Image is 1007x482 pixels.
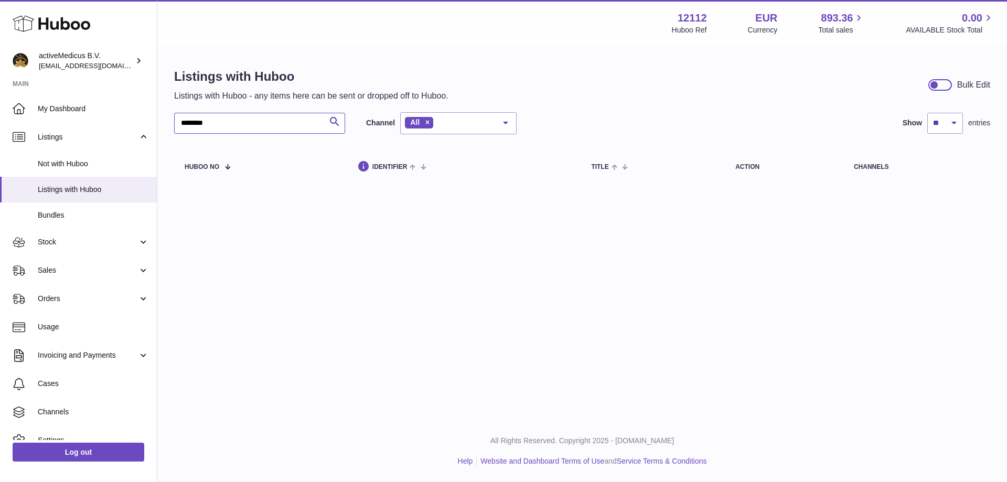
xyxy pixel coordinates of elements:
[174,90,448,102] p: Listings with Huboo - any items here can be sent or dropped off to Huboo.
[38,185,149,195] span: Listings with Huboo
[38,104,149,114] span: My Dashboard
[672,25,707,35] div: Huboo Ref
[617,457,707,465] a: Service Terms & Conditions
[38,132,138,142] span: Listings
[38,294,138,304] span: Orders
[748,25,778,35] div: Currency
[38,379,149,389] span: Cases
[38,237,138,247] span: Stock
[166,436,999,446] p: All Rights Reserved. Copyright 2025 - [DOMAIN_NAME]
[366,118,395,128] label: Channel
[678,11,707,25] strong: 12112
[38,350,138,360] span: Invoicing and Payments
[410,118,420,126] span: All
[38,159,149,169] span: Not with Huboo
[735,164,833,170] div: action
[13,53,28,69] img: internalAdmin-12112@internal.huboo.com
[38,210,149,220] span: Bundles
[818,25,865,35] span: Total sales
[38,322,149,332] span: Usage
[13,443,144,462] a: Log out
[591,164,608,170] span: title
[821,11,853,25] span: 893.36
[854,164,980,170] div: channels
[372,164,408,170] span: identifier
[903,118,922,128] label: Show
[39,61,154,70] span: [EMAIL_ADDRESS][DOMAIN_NAME]
[174,68,448,85] h1: Listings with Huboo
[480,457,604,465] a: Website and Dashboard Terms of Use
[957,79,990,91] div: Bulk Edit
[38,407,149,417] span: Channels
[38,265,138,275] span: Sales
[477,456,706,466] li: and
[755,11,777,25] strong: EUR
[968,118,990,128] span: entries
[458,457,473,465] a: Help
[906,11,994,35] a: 0.00 AVAILABLE Stock Total
[39,51,133,71] div: activeMedicus B.V.
[818,11,865,35] a: 893.36 Total sales
[962,11,982,25] span: 0.00
[38,435,149,445] span: Settings
[906,25,994,35] span: AVAILABLE Stock Total
[185,164,219,170] span: Huboo no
